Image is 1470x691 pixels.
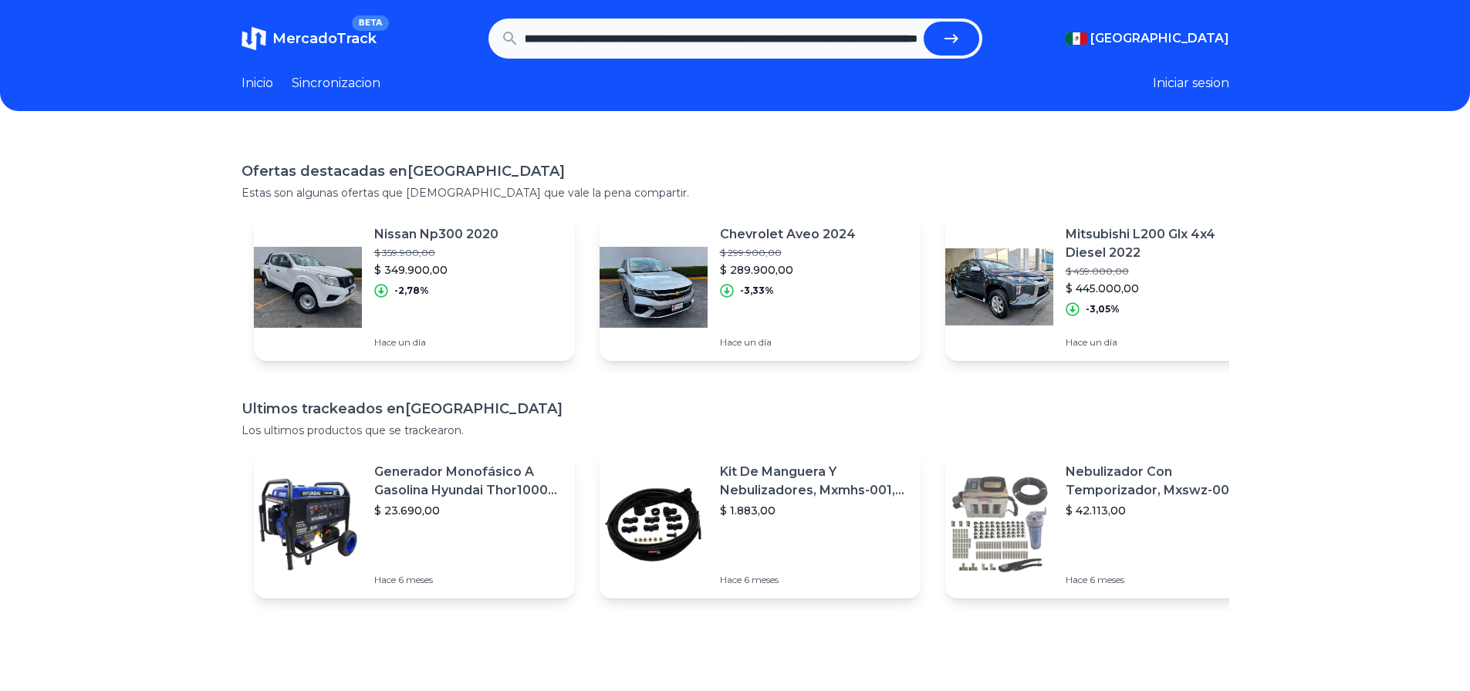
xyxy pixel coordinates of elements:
[1066,32,1087,45] img: Mexico
[1066,225,1254,262] p: Mitsubishi L200 Glx 4x4 Diesel 2022
[272,30,377,47] span: MercadoTrack
[374,336,498,349] p: Hace un día
[242,160,1229,182] h1: Ofertas destacadas en [GEOGRAPHIC_DATA]
[254,470,362,578] img: Featured image
[720,262,856,278] p: $ 289.900,00
[600,233,708,341] img: Featured image
[242,398,1229,420] h1: Ultimos trackeados en [GEOGRAPHIC_DATA]
[254,450,575,598] a: Featured imageGenerador Monofásico A Gasolina Hyundai Thor10000 P 11.5 Kw$ 23.690,00Hace 6 meses
[1066,265,1254,278] p: $ 459.000,00
[1066,336,1254,349] p: Hace un día
[600,470,708,578] img: Featured image
[394,285,429,297] p: -2,78%
[740,285,774,297] p: -3,33%
[242,423,1229,438] p: Los ultimos productos que se trackearon.
[242,26,266,51] img: MercadoTrack
[1066,281,1254,296] p: $ 445.000,00
[1066,503,1254,518] p: $ 42.113,00
[1090,29,1229,48] span: [GEOGRAPHIC_DATA]
[945,470,1053,578] img: Featured image
[242,185,1229,201] p: Estas son algunas ofertas que [DEMOGRAPHIC_DATA] que vale la pena compartir.
[1153,74,1229,93] button: Iniciar sesion
[1066,574,1254,586] p: Hace 6 meses
[1066,29,1229,48] button: [GEOGRAPHIC_DATA]
[242,26,377,51] a: MercadoTrackBETA
[374,247,498,259] p: $ 359.900,00
[352,15,388,31] span: BETA
[720,336,856,349] p: Hace un día
[374,503,563,518] p: $ 23.690,00
[720,225,856,244] p: Chevrolet Aveo 2024
[945,213,1266,361] a: Featured imageMitsubishi L200 Glx 4x4 Diesel 2022$ 459.000,00$ 445.000,00-3,05%Hace un día
[254,213,575,361] a: Featured imageNissan Np300 2020$ 359.900,00$ 349.900,00-2,78%Hace un día
[945,450,1266,598] a: Featured imageNebulizador Con Temporizador, Mxswz-009, 50m, 40 Boquillas$ 42.113,00Hace 6 meses
[720,574,908,586] p: Hace 6 meses
[374,463,563,500] p: Generador Monofásico A Gasolina Hyundai Thor10000 P 11.5 Kw
[720,463,908,500] p: Kit De Manguera Y Nebulizadores, Mxmhs-001, 6m, 6 Tees, 8 Bo
[945,233,1053,341] img: Featured image
[720,503,908,518] p: $ 1.883,00
[600,450,921,598] a: Featured imageKit De Manguera Y Nebulizadores, Mxmhs-001, 6m, 6 Tees, 8 Bo$ 1.883,00Hace 6 meses
[374,225,498,244] p: Nissan Np300 2020
[242,74,273,93] a: Inicio
[1086,303,1120,315] p: -3,05%
[1066,463,1254,500] p: Nebulizador Con Temporizador, Mxswz-009, 50m, 40 Boquillas
[720,247,856,259] p: $ 299.900,00
[374,262,498,278] p: $ 349.900,00
[600,213,921,361] a: Featured imageChevrolet Aveo 2024$ 299.900,00$ 289.900,00-3,33%Hace un día
[292,74,380,93] a: Sincronizacion
[254,233,362,341] img: Featured image
[374,574,563,586] p: Hace 6 meses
